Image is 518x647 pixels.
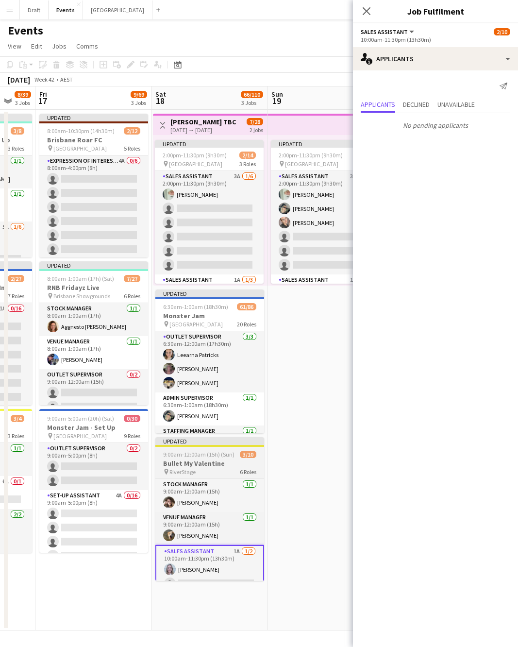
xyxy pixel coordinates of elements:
[155,545,264,594] app-card-role: Sales Assistant1A1/210:00am-11:30pm (13h30m)[PERSON_NAME]
[271,90,283,99] span: Sun
[237,321,256,328] span: 20 Roles
[169,321,223,328] span: [GEOGRAPHIC_DATA]
[38,95,47,106] span: 17
[49,0,83,19] button: Events
[155,289,264,433] app-job-card: Updated6:30am-1:00am (18h30m) (Sun)61/86Monster Jam [GEOGRAPHIC_DATA]20 RolesOutlet Supervisor3/3...
[163,152,227,159] span: 2:00pm-11:30pm (9h30m)
[31,42,42,51] span: Edit
[240,451,256,458] span: 3/10
[170,118,236,126] h3: [PERSON_NAME] TBC
[353,47,518,70] div: Applicants
[237,303,256,310] span: 61/86
[155,437,264,581] app-job-card: Updated9:00am-12:00am (15h) (Sun)3/10Bullet My Valentine RiverStage6 RolesStock Manager1/19:00am-...
[72,40,102,52] a: Comms
[155,512,264,545] app-card-role: Venue Manager1/19:00am-12:00am (15h)[PERSON_NAME]
[124,145,140,152] span: 5 Roles
[170,126,236,134] div: [DATE] → [DATE]
[494,28,510,35] span: 2/10
[39,261,148,405] app-job-card: Updated8:00am-1:00am (17h) (Sat)7/27RNB Fridayz Live Brisbane Showgrounds6 RolesStock Manager1/18...
[155,426,264,459] app-card-role: Staffing Manager1/1
[60,76,73,83] div: AEST
[8,275,24,282] span: 2/27
[155,459,264,468] h3: Bullet My Valentine
[240,468,256,476] span: 6 Roles
[239,160,256,168] span: 3 Roles
[48,40,70,52] a: Jobs
[52,42,67,51] span: Jobs
[39,283,148,292] h3: RNB Fridayz Live
[155,140,264,148] div: Updated
[155,171,264,274] app-card-role: Sales Assistant3A1/62:00pm-11:30pm (9h30m)[PERSON_NAME]
[155,274,264,336] app-card-role: Sales Assistant1A1/33:30pm-11:30pm (8h)
[155,90,166,99] span: Sat
[39,90,47,99] span: Fri
[271,140,380,148] div: Updated
[403,101,430,108] span: Declined
[285,160,338,168] span: [GEOGRAPHIC_DATA]
[155,331,264,392] app-card-role: Outlet Supervisor3/36:30am-12:00am (17h30m)Leearna Patricks[PERSON_NAME][PERSON_NAME]
[39,409,148,553] app-job-card: 9:00am-5:00am (20h) (Sat)0/30Monster Jam - Set Up [GEOGRAPHIC_DATA]9 RolesOutlet Supervisor0/29:0...
[32,76,56,83] span: Week 42
[155,289,264,297] div: Updated
[39,114,148,121] div: Updated
[47,127,115,135] span: 8:00am-10:30pm (14h30m)
[241,91,263,98] span: 66/110
[39,423,148,432] h3: Monster Jam - Set Up
[353,117,518,134] p: No pending applicants
[15,91,31,98] span: 8/39
[247,118,263,125] span: 7/28
[155,479,264,512] app-card-role: Stock Manager1/19:00am-12:00am (15h)[PERSON_NAME]
[11,415,24,422] span: 3/4
[437,101,475,108] span: Unavailable
[20,0,49,19] button: Draft
[361,101,395,108] span: Applicants
[131,91,147,98] span: 9/69
[271,274,380,336] app-card-role: Sales Assistant1A1/33:30pm-11:30pm (8h)
[39,369,148,416] app-card-role: Outlet Supervisor0/29:00am-12:00am (15h)
[169,468,196,476] span: RiverStage
[15,99,31,106] div: 3 Jobs
[47,275,114,282] span: 8:00am-1:00am (17h) (Sat)
[8,23,43,38] h1: Events
[271,140,380,284] app-job-card: Updated2:00pm-11:30pm (9h30m)5/14 [GEOGRAPHIC_DATA]3 RolesSales Assistant3A3/62:00pm-11:30pm (9h3...
[361,36,510,43] div: 10:00am-11:30pm (13h30m)
[8,432,24,440] span: 3 Roles
[361,28,408,35] span: Sales Assistant
[8,42,21,51] span: View
[53,292,110,300] span: Brisbane Showgrounds
[361,28,416,35] button: Sales Assistant
[155,392,264,426] app-card-role: Admin Supervisor1/16:30am-1:00am (18h30m)[PERSON_NAME]
[124,292,140,300] span: 6 Roles
[8,145,24,152] span: 3 Roles
[39,136,148,144] h3: Brisbane Roar FC
[279,152,343,159] span: 2:00pm-11:30pm (9h30m)
[47,415,114,422] span: 9:00am-5:00am (20h) (Sat)
[155,140,264,284] app-job-card: Updated2:00pm-11:30pm (9h30m)2/14 [GEOGRAPHIC_DATA]3 RolesSales Assistant3A1/62:00pm-11:30pm (9h3...
[270,95,283,106] span: 19
[250,125,263,134] div: 2 jobs
[39,114,148,257] div: Updated8:00am-10:30pm (14h30m)2/12Brisbane Roar FC [GEOGRAPHIC_DATA]5 RolesExpression Of Interest...
[39,443,148,490] app-card-role: Outlet Supervisor0/29:00am-5:00pm (8h)
[8,292,24,300] span: 7 Roles
[241,99,263,106] div: 3 Jobs
[124,127,140,135] span: 2/12
[76,42,98,51] span: Comms
[239,152,256,159] span: 2/14
[39,261,148,269] div: Updated
[154,95,166,106] span: 18
[39,336,148,369] app-card-role: Venue Manager1/18:00am-1:00am (17h)[PERSON_NAME]
[163,451,234,458] span: 9:00am-12:00am (15h) (Sun)
[124,415,140,422] span: 0/30
[271,171,380,274] app-card-role: Sales Assistant3A3/62:00pm-11:30pm (9h30m)[PERSON_NAME][PERSON_NAME][PERSON_NAME]
[124,432,140,440] span: 9 Roles
[124,275,140,282] span: 7/27
[83,0,152,19] button: [GEOGRAPHIC_DATA]
[11,127,24,135] span: 3/8
[163,303,237,310] span: 6:30am-1:00am (18h30m) (Sun)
